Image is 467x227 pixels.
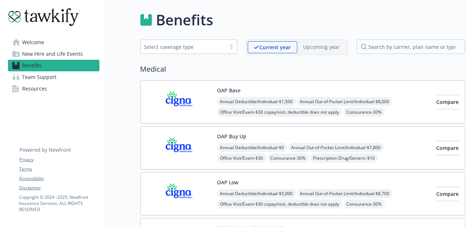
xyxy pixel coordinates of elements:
input: search by carrier, plan name or type [357,39,465,54]
a: Team Support [8,71,99,83]
span: Benefits [22,60,42,71]
span: Upcoming year [297,41,346,53]
span: Annual Out-of-Pocket Limit/Individual - $7,800 [289,143,384,152]
span: Prescription Drug/Generic - $10 [310,154,378,163]
span: Annual Deductible/Individual - $5,000 [217,189,296,198]
button: Compare [437,95,459,109]
span: Compare [437,144,459,151]
img: CIGNA carrier logo [147,87,212,117]
span: Welcome [22,37,44,48]
p: Copyright © 2024 - 2025 , Newfront Insurance Services, ALL RIGHTS RESERVED [20,194,99,213]
span: Team Support [22,71,57,83]
span: Resources [22,83,47,94]
span: Office Visit/Exam - $30 copay/visit, deductible does not apply [217,108,342,117]
span: Coinsurance - 30% [344,108,385,117]
span: Coinsurance - 30% [268,154,309,163]
span: Coinsurance - 30% [344,199,385,209]
h2: Medical [140,64,465,75]
span: Annual Out-of-Pocket Limit/Individual - $8,000 [297,97,392,106]
h1: Benefits [156,9,213,31]
a: Privacy [20,156,99,163]
span: Office Visit/Exam - $30 [217,154,266,163]
p: Upcoming year [303,43,340,51]
img: CIGNA carrier logo [147,133,212,163]
button: OAP Buy Up [217,133,247,140]
div: Select coverage type [144,43,222,51]
a: New Hire and Life Events [8,48,99,60]
span: Annual Out-of-Pocket Limit/Individual - $8,700 [297,189,392,198]
button: Compare [437,141,459,155]
button: Compare [437,187,459,201]
a: Resources [8,83,99,94]
p: Current year [260,43,291,51]
span: New Hire and Life Events [22,48,83,60]
button: OAP Base [217,87,241,94]
button: OAP Low [217,178,239,186]
a: Disclaimer [20,185,99,191]
img: CIGNA carrier logo [147,178,212,209]
a: Welcome [8,37,99,48]
span: Compare [437,98,459,105]
span: Annual Deductible/Individual - $0 [217,143,287,152]
span: Office Visit/Exam - $30 copay/visit, deductible does not apply [217,199,342,209]
a: Accessibility [20,175,99,182]
a: Terms [20,166,99,172]
span: Compare [437,190,459,197]
a: Benefits [8,60,99,71]
span: Annual Deductible/Individual - $1,500 [217,97,296,106]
